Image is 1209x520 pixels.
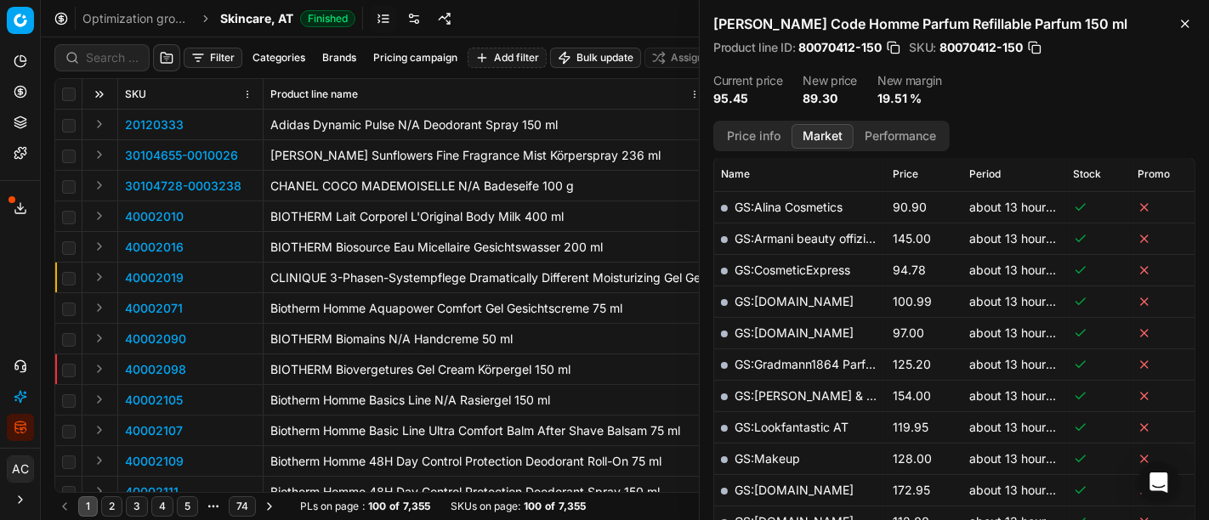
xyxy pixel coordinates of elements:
div: [PERSON_NAME] Sunflowers Fine Fragrance Mist Körperspray 236 ml [270,147,703,164]
button: Market [792,124,854,149]
dt: New margin [877,75,942,87]
button: Assign [644,48,711,68]
span: Skincare, AT [220,10,293,27]
button: 40002016 [125,239,184,256]
a: GS:[DOMAIN_NAME] [735,294,854,308]
button: 40002109 [125,453,184,470]
strong: of [389,500,400,513]
div: Biotherm Homme Basic Line Ultra Comfort Balm After Shave Balsam 75 ml [270,422,703,439]
span: SKU : [909,42,936,54]
button: 40002105 [125,392,183,409]
button: Add filter [468,48,547,68]
button: Performance [854,124,947,149]
span: 90.90 [893,200,927,214]
button: Expand [89,389,110,410]
span: about 13 hours ago [969,231,1076,246]
button: Expand [89,144,110,165]
button: 5 [177,496,198,517]
span: Price [893,167,918,181]
span: 94.78 [893,263,926,277]
span: Name [721,167,750,181]
button: Expand [89,236,110,257]
button: Bulk update [550,48,641,68]
button: 40002107 [125,422,183,439]
button: Expand [89,297,110,318]
strong: 7,355 [559,500,586,513]
p: 20120333 [125,116,184,133]
a: GS:Gradmann1864 Parfümerie [735,357,903,371]
span: AC [8,456,33,482]
span: about 13 hours ago [969,200,1076,214]
strong: 7,355 [403,500,430,513]
span: 154.00 [893,388,931,403]
nav: pagination [54,495,280,518]
span: 100.99 [893,294,932,308]
button: AC [7,455,34,483]
button: 40002090 [125,331,186,348]
button: Go to previous page [54,496,75,517]
button: 40002111 [125,483,179,500]
button: 30104655-0010026 [125,147,238,164]
button: Expand [89,420,110,440]
span: SKU [125,88,146,101]
dd: 95.45 [713,90,782,107]
div: BIOTHERM Biomains N/A Handcreme 50 ml [270,331,703,348]
button: Expand all [89,84,110,105]
div: Biotherm Homme 48H Day Control Protection Deodorant Spray 150 ml [270,483,703,500]
button: 3 [126,496,148,517]
span: Stock [1074,167,1102,181]
span: Period [969,167,1001,181]
div: Biotherm Homme Aquapower Comfort Gel Gesichtscreme 75 ml [270,300,703,317]
button: 40002010 [125,208,184,225]
button: Expand [89,359,110,379]
button: Expand [89,267,110,287]
span: 119.95 [893,420,928,434]
a: Optimization groups [82,10,191,27]
button: Expand [89,450,110,471]
p: 30104728-0003238 [125,178,241,195]
button: Expand [89,328,110,348]
div: Adidas Dynamic Pulse N/A Deodorant Spray 150 ml [270,116,703,133]
span: about 13 hours ago [969,420,1076,434]
h2: [PERSON_NAME] Code Homme Parfum Refillable Parfum 150 ml [713,14,1195,34]
div: CHANEL COCO MADEMOISELLE N/A Badeseife 100 g [270,178,703,195]
a: GS:[PERSON_NAME] & [PERSON_NAME] [735,388,964,403]
strong: 100 [368,500,386,513]
span: about 13 hours ago [969,388,1076,403]
button: Price info [716,124,792,149]
span: SKUs on page : [451,500,520,513]
button: 40002098 [125,361,186,378]
div: BIOTHERM Biovergetures Gel Cream Körpergel 150 ml [270,361,703,378]
button: 40002071 [125,300,183,317]
span: 172.95 [893,483,930,497]
button: 1 [78,496,98,517]
button: Expand [89,114,110,134]
div: Biotherm Homme 48H Day Control Protection Deodorant Roll-On 75 ml [270,453,703,470]
a: GS:Lookfantastic AT [735,420,849,434]
dd: 19.51 % [877,90,942,107]
span: 80070412-150 [939,39,1023,56]
dt: New price [803,75,857,87]
span: Product line name [270,88,358,101]
button: Filter [184,48,242,68]
span: Skincare, ATFinished [220,10,355,27]
strong: of [545,500,555,513]
div: : [300,500,430,513]
div: CLINIQUE 3-Phasen-Systempflege Dramatically Different Moisturizing Gel Gesichtsgel 125 ml [270,269,703,286]
span: about 13 hours ago [969,483,1076,497]
span: about 13 hours ago [969,357,1076,371]
button: Expand [89,175,110,195]
div: Biotherm Homme Basics Line N/A Rasiergel 150 ml [270,392,703,409]
dt: Current price [713,75,782,87]
a: GS:Armani beauty offizielle seite [735,231,914,246]
span: about 13 hours ago [969,451,1076,466]
span: 125.20 [893,357,931,371]
a: GS:Alina Cosmetics [735,200,843,214]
